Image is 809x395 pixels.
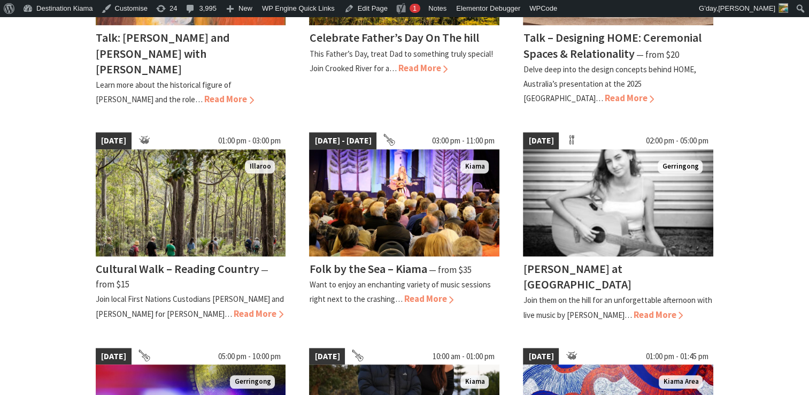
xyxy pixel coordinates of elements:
[523,295,712,320] p: Join them on the hill for an unforgettable afternoon with live music by [PERSON_NAME]…
[460,160,489,173] span: Kiama
[636,49,679,60] span: ⁠— from $20
[212,348,286,365] span: 05:00 pm - 10:00 pm
[718,4,775,12] span: [PERSON_NAME]
[398,62,448,74] span: Read More
[309,149,499,256] img: Folk by the Sea - Showground Pavilion
[523,348,559,365] span: [DATE]
[523,132,559,149] span: [DATE]
[460,375,489,389] span: Kiama
[309,132,499,322] a: [DATE] - [DATE] 03:00 pm - 11:00 pm Folk by the Sea - Showground Pavilion Kiama Folk by the Sea –...
[658,160,703,173] span: Gerringong
[428,264,471,276] span: ⁠— from $35
[96,132,132,149] span: [DATE]
[523,149,713,256] img: Tayah Larsen
[230,375,275,389] span: Gerringong
[523,261,631,292] h4: [PERSON_NAME] at [GEOGRAPHIC_DATA]
[426,132,499,149] span: 03:00 pm - 11:00 pm
[96,149,286,256] img: Visitors walk in single file along the Buddawang Track
[96,30,230,76] h4: Talk: [PERSON_NAME] and [PERSON_NAME] with [PERSON_NAME]
[212,132,286,149] span: 01:00 pm - 03:00 pm
[204,93,254,105] span: Read More
[309,261,427,276] h4: Folk by the Sea – Kiama
[96,348,132,365] span: [DATE]
[404,293,453,305] span: Read More
[523,64,696,103] p: Delve deep into the design concepts behind HOME, Australia’s presentation at the 2025 [GEOGRAPHIC...
[659,375,703,389] span: Kiama Area
[427,348,499,365] span: 10:00 am - 01:00 pm
[96,294,284,318] p: Join local First Nations Custodians [PERSON_NAME] and [PERSON_NAME] for [PERSON_NAME]…
[633,309,683,321] span: Read More
[234,308,283,320] span: Read More
[309,279,490,304] p: Want to enjoy an enchanting variety of music sessions right next to the crashing…
[309,348,345,365] span: [DATE]
[604,92,654,104] span: Read More
[523,30,701,60] h4: Talk – Designing HOME: Ceremonial Spaces & Relationality
[96,261,259,276] h4: Cultural Walk – Reading Country
[309,49,492,73] p: This Father’s Day, treat Dad to something truly special! Join Crooked River for a…
[245,160,275,173] span: Illaroo
[640,132,713,149] span: 02:00 pm - 05:00 pm
[96,80,232,104] p: Learn more about the historical figure of [PERSON_NAME] and the role…
[413,4,417,12] span: 1
[309,30,479,45] h4: Celebrate Father’s Day On The hill
[640,348,713,365] span: 01:00 pm - 01:45 pm
[523,132,713,322] a: [DATE] 02:00 pm - 05:00 pm Tayah Larsen Gerringong [PERSON_NAME] at [GEOGRAPHIC_DATA] Join them o...
[96,132,286,322] a: [DATE] 01:00 pm - 03:00 pm Visitors walk in single file along the Buddawang Track Illaroo Cultura...
[309,132,376,149] span: [DATE] - [DATE]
